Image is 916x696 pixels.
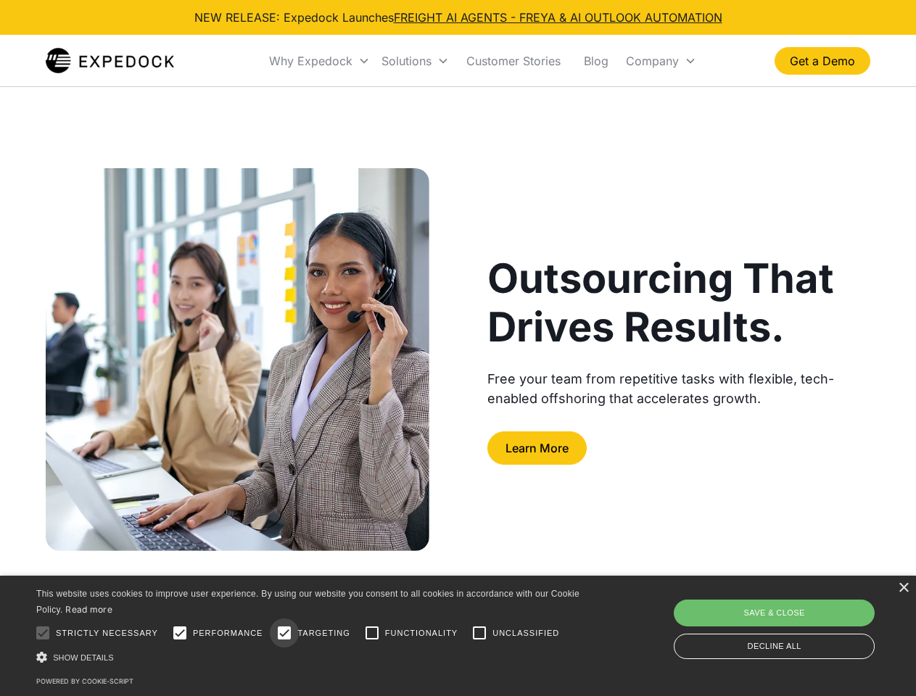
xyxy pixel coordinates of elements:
[381,54,432,68] div: Solutions
[269,54,352,68] div: Why Expedock
[626,54,679,68] div: Company
[36,589,579,616] span: This website uses cookies to improve user experience. By using our website you consent to all coo...
[394,10,722,25] a: FREIGHT AI AGENTS - FREYA & AI OUTLOOK AUTOMATION
[46,46,174,75] a: home
[775,47,870,75] a: Get a Demo
[263,36,376,86] div: Why Expedock
[376,36,455,86] div: Solutions
[455,36,572,86] a: Customer Stories
[492,627,559,639] span: Unclassified
[65,604,112,615] a: Read more
[53,653,114,662] span: Show details
[36,677,133,685] a: Powered by cookie-script
[385,627,458,639] span: Functionality
[36,650,585,665] div: Show details
[572,36,620,86] a: Blog
[487,431,587,465] a: Learn More
[46,46,174,75] img: Expedock Logo
[674,539,916,696] iframe: Chat Widget
[194,9,722,26] div: NEW RELEASE: Expedock Launches
[620,36,702,86] div: Company
[56,627,158,639] span: Strictly necessary
[487,254,870,352] h1: Outsourcing That Drives Results.
[193,627,263,639] span: Performance
[487,369,870,408] div: Free your team from repetitive tasks with flexible, tech-enabled offshoring that accelerates growth.
[297,627,350,639] span: Targeting
[46,168,429,551] img: two formal woman with headset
